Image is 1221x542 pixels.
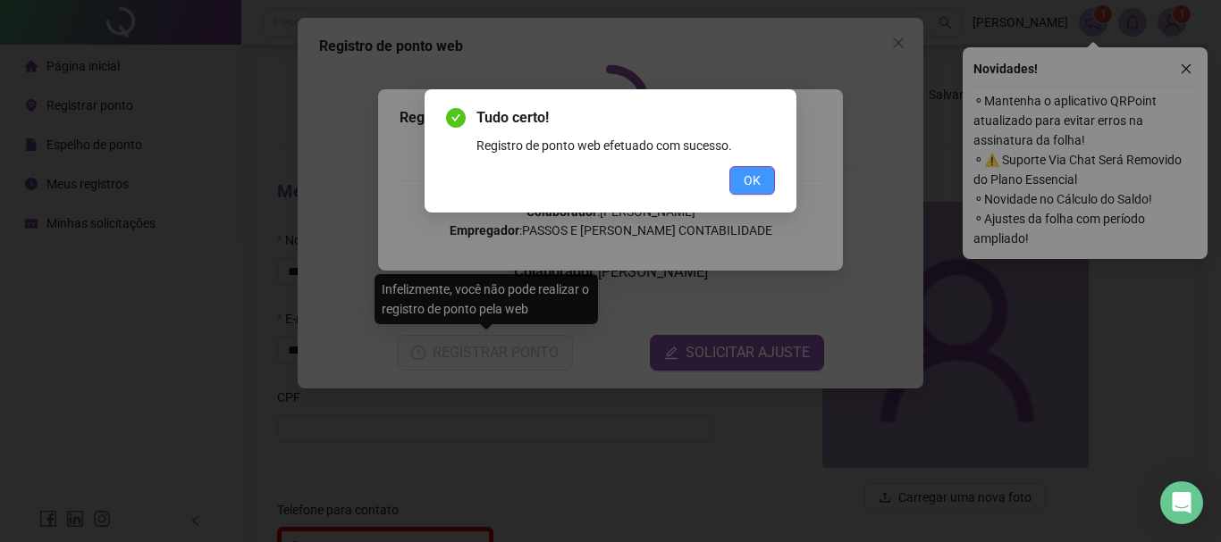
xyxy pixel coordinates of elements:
div: Registro de ponto web efetuado com sucesso. [476,136,775,155]
span: Tudo certo! [476,107,775,129]
span: OK [744,171,761,190]
div: Open Intercom Messenger [1160,481,1203,524]
button: OK [729,166,775,195]
span: check-circle [446,108,466,128]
